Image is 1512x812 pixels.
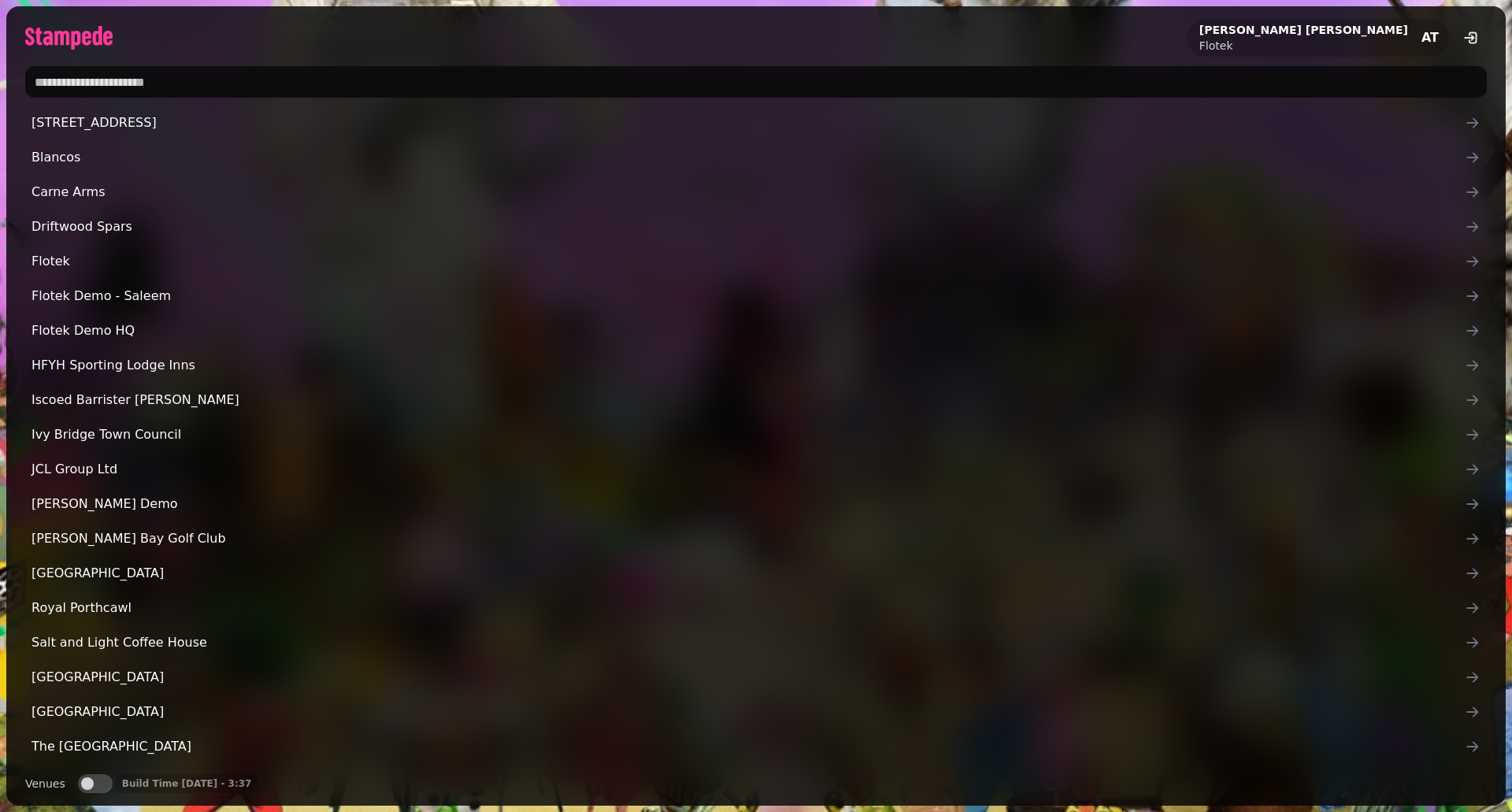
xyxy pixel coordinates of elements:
span: Blancos [31,148,1465,167]
span: [GEOGRAPHIC_DATA] [31,703,1465,721]
p: Flotek [1199,38,1408,54]
span: JCL Group Ltd [31,460,1465,479]
button: logout [1455,22,1487,54]
a: [GEOGRAPHIC_DATA] [25,662,1487,693]
span: [PERSON_NAME] Bay Golf Club [31,529,1465,548]
span: Ivy Bridge Town Council [31,425,1465,444]
span: The [GEOGRAPHIC_DATA] [31,737,1465,756]
a: JCL Group Ltd [25,454,1487,485]
a: Blancos [25,142,1487,173]
a: HFYH Sporting Lodge Inns [25,350,1487,381]
label: Venues [25,774,65,793]
span: Salt and Light Coffee House [31,633,1465,652]
span: [PERSON_NAME] Demo [31,495,1465,514]
span: HFYH Sporting Lodge Inns [31,356,1465,375]
a: [GEOGRAPHIC_DATA] [25,558,1487,589]
a: Flotek Demo HQ [25,315,1487,347]
span: [GEOGRAPHIC_DATA] [31,564,1465,583]
a: Flotek [25,246,1487,277]
span: Flotek [31,252,1465,271]
a: Driftwood Spars [25,211,1487,243]
img: logo [25,26,113,50]
a: [STREET_ADDRESS] [25,107,1487,139]
span: Carne Arms [31,183,1465,202]
span: Royal Porthcawl [31,599,1465,617]
a: Iscoed Barrister [PERSON_NAME] [25,384,1487,416]
span: Flotek Demo - Saleem [31,287,1465,306]
span: Driftwood Spars [31,217,1465,236]
span: Flotek Demo HQ [31,321,1465,340]
span: [STREET_ADDRESS] [31,113,1465,132]
a: [PERSON_NAME] Bay Golf Club [25,523,1487,554]
a: Carne Arms [25,176,1487,208]
a: [GEOGRAPHIC_DATA] [25,696,1487,728]
h2: [PERSON_NAME] [PERSON_NAME] [1199,22,1408,38]
span: Iscoed Barrister [PERSON_NAME] [31,391,1465,410]
p: Build Time [DATE] - 3:37 [122,777,252,790]
span: [GEOGRAPHIC_DATA] [31,668,1465,687]
a: Royal Porthcawl [25,592,1487,624]
a: Ivy Bridge Town Council [25,419,1487,450]
span: AT [1421,32,1439,44]
a: [PERSON_NAME] Demo [25,488,1487,520]
a: Salt and Light Coffee House [25,627,1487,658]
a: The [GEOGRAPHIC_DATA] [25,731,1487,762]
a: Flotek Demo - Saleem [25,280,1487,312]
